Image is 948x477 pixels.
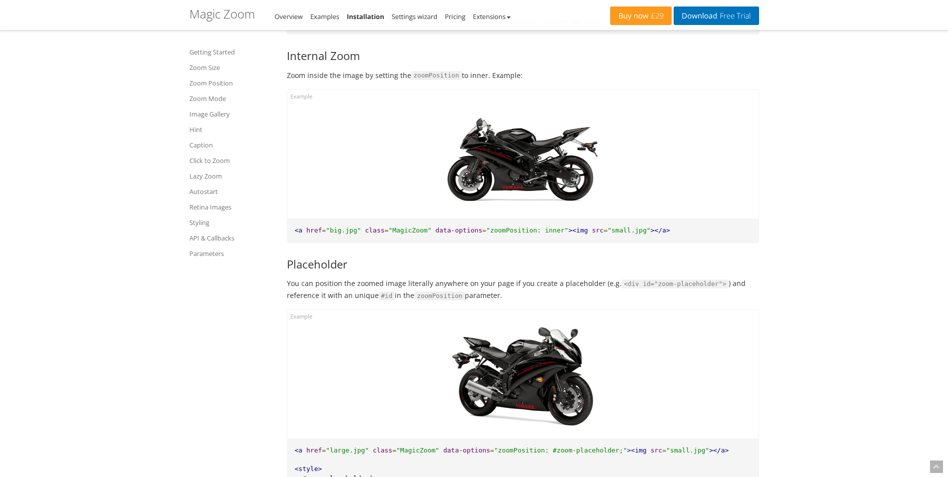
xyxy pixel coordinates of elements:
[604,226,608,234] span: =
[388,226,431,234] span: "MagicZoom"
[365,226,384,234] span: class
[189,216,274,228] a: Styling
[189,185,274,197] a: Autostart
[392,12,438,21] a: Settings wizard
[326,226,361,234] span: "big.jpg"
[306,226,322,234] span: href
[189,232,274,244] a: API & Callbacks
[275,12,303,21] a: Overview
[608,226,651,234] span: "small.jpg"
[322,226,326,234] span: =
[610,6,672,25] a: Buy now£29
[473,12,510,21] a: Extensions
[287,49,759,61] h3: Internal Zoom
[674,6,759,25] a: DownloadFree Trial
[494,446,627,454] span: "zoomPosition: #zoom-placeholder;"
[322,446,326,454] span: =
[189,77,274,89] a: Zoom Position
[649,12,664,20] span: £29
[189,201,274,213] a: Retina Images
[189,139,274,151] a: Caption
[651,446,662,454] span: src
[287,277,759,301] p: You can position the zoomed image literally anywhere on your page if you create a placeholder (e....
[396,446,439,454] span: "MagicZoom"
[189,7,255,20] h1: Magic Zoom
[189,247,274,259] a: Parameters
[622,279,729,288] code: <div id="zoom-placeholder">
[347,12,384,21] a: Installation
[295,226,303,234] span: <a
[651,226,670,234] span: ></a>
[709,446,729,454] span: ></a>
[666,446,709,454] span: "small.jpg"
[379,291,395,300] code: #id
[287,258,759,270] h3: Placeholder
[189,46,274,58] a: Getting Started
[445,12,465,21] a: Pricing
[310,12,339,21] a: Examples
[306,446,322,454] span: href
[295,465,322,472] span: <style>
[443,324,603,431] img: yzf-r6-black-3.jpg
[189,61,274,73] a: Zoom Size
[486,226,568,234] span: "zoomPosition: inner"
[568,226,588,234] span: ><img
[627,446,647,454] span: ><img
[326,446,369,454] span: "large.jpg"
[411,71,462,80] code: zoomPosition
[189,92,274,104] a: Zoom Mode
[392,446,396,454] span: =
[189,154,274,166] a: Click to Zoom
[435,226,482,234] span: data-options
[189,108,274,120] a: Image Gallery
[414,291,465,300] code: zoomPosition
[385,226,389,234] span: =
[717,12,751,20] span: Free Trial
[295,446,303,454] span: <a
[189,170,274,182] a: Lazy Zoom
[287,69,759,81] p: Zoom inside the image by setting the to inner. Example:
[592,226,603,234] span: src
[482,226,486,234] span: =
[443,446,490,454] span: data-options
[490,446,494,454] span: =
[443,104,603,211] img: yzf-r6-black-2.jpg
[373,446,392,454] span: class
[662,446,666,454] span: =
[189,123,274,135] a: Hint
